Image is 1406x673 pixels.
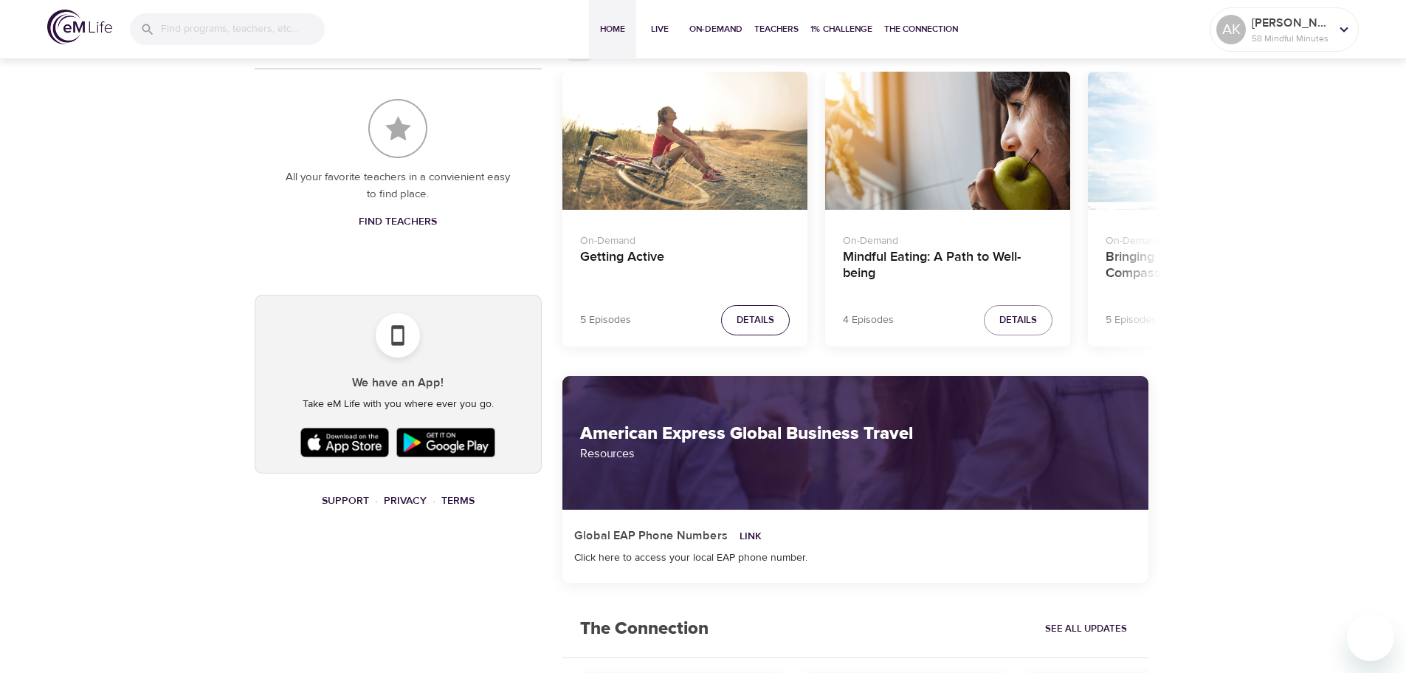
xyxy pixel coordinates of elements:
[1041,618,1131,640] a: See All Updates
[574,528,728,544] h5: Global EAP Phone Numbers
[1252,32,1330,45] p: 58 Mindful Minutes
[810,21,872,37] span: 1% Challenge
[825,72,1070,210] button: Mindful Eating: A Path to Well-being
[562,72,807,210] button: Getting Active
[47,10,112,44] img: logo
[843,249,1052,284] h4: Mindful Eating: A Path to Well-being
[161,13,325,45] input: Find programs, teachers, etc...
[384,494,427,508] a: Privacy
[1252,14,1330,32] p: [PERSON_NAME]
[580,249,790,284] h4: Getting Active
[433,491,435,511] li: ·
[740,530,762,543] a: Link
[843,312,894,328] p: 4 Episodes
[353,208,443,236] a: Find Teachers
[284,169,512,202] p: All your favorite teachers in a convienient easy to find place.
[1216,15,1246,44] div: AK
[368,99,427,158] img: Favorite Teachers
[737,312,774,329] span: Details
[322,494,369,508] a: Support
[267,375,529,391] h5: We have an App!
[595,21,630,37] span: Home
[1045,621,1127,638] span: See All Updates
[1106,312,1157,328] p: 5 Episodes
[580,228,790,249] p: On-Demand
[375,491,378,511] li: ·
[1106,249,1315,284] h4: Bringing Mindfulness and Compassion to Loss
[689,21,742,37] span: On-Demand
[574,550,1137,565] div: Click here to access your local EAP phone number.
[884,21,958,37] span: The Connection
[642,21,678,37] span: Live
[1106,228,1315,249] p: On-Demand
[999,312,1037,329] span: Details
[580,312,631,328] p: 5 Episodes
[562,601,726,657] h2: The Connection
[580,445,1131,462] p: Resources
[297,424,393,461] img: Apple App Store
[843,228,1052,249] p: On-Demand
[393,424,499,461] img: Google Play Store
[267,397,529,412] p: Take eM Life with you where ever you go.
[441,494,475,508] a: Terms
[255,491,542,511] nav: breadcrumb
[754,21,799,37] span: Teachers
[580,423,1131,445] h2: American Express Global Business Travel
[1347,614,1394,661] iframe: Knop om het berichtenvenster te openen
[1088,72,1333,210] button: Bringing Mindfulness and Compassion to Loss
[984,305,1052,335] button: Details
[721,305,790,335] button: Details
[359,213,437,231] span: Find Teachers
